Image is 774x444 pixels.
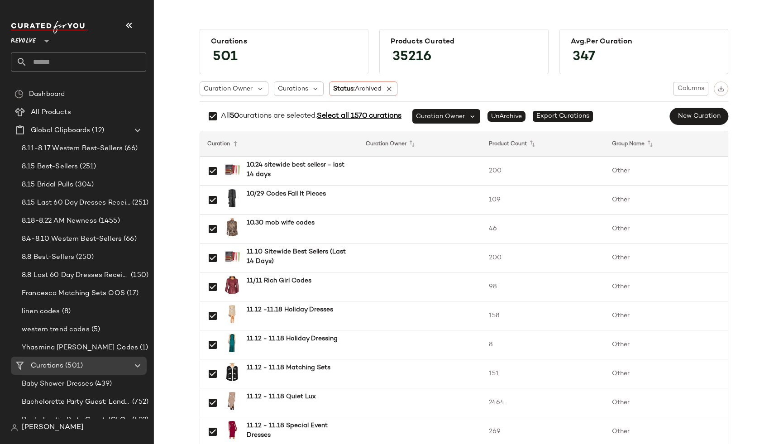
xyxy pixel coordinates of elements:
td: Other [605,243,728,272]
span: Bachelorette Party Guest: [GEOGRAPHIC_DATA] [22,415,130,425]
span: (8) [60,306,71,317]
b: 11.12 - 11.18 Quiet Lux [247,392,316,401]
td: 8 [482,330,605,359]
span: Archived [355,86,382,92]
td: 109 [482,186,605,215]
img: LOVF-WD4279_V1.jpg [223,305,241,323]
span: 8.8 Best-Sellers [22,252,74,263]
img: cfy_white_logo.C9jOOHJF.svg [11,21,88,33]
b: 10/29 Codes Fall It Pieces [247,189,326,199]
span: 347 [564,41,604,73]
span: Francesca Matching Sets OOS [22,288,125,299]
img: svg%3e [14,90,24,99]
span: 8.15 Bridal Pulls [22,180,73,190]
td: 2464 [482,388,605,417]
img: AEXR-WO9_V1.jpg [223,276,241,294]
span: Curations [278,84,308,94]
span: (251) [78,162,96,172]
td: 46 [482,215,605,243]
button: New Curation [670,108,728,125]
span: Export Curations [533,111,593,122]
span: All Products [31,107,71,118]
span: (12) [90,125,104,136]
span: western trend codes [22,325,90,335]
img: LOVF-WS3027_V1.jpg [223,218,241,236]
div: Curations [211,38,357,46]
span: Yhasmina [PERSON_NAME] Codes [22,343,138,353]
td: Other [605,388,728,417]
img: SUMR-WU65_V1.jpg [223,160,241,178]
img: BARD-WD445_V1.jpg [223,421,241,439]
span: (5) [90,325,100,335]
b: 11.12 - 11.18 Special Event Dresses [247,421,348,440]
span: (752) [130,397,148,407]
b: 11.10 Sitewide Best Sellers (Last 14 Days) [247,247,348,266]
td: Other [605,359,728,388]
span: Revolve [11,31,36,47]
span: linen codes [22,306,60,317]
img: ASTR-WD632_V1.jpg [223,392,241,410]
img: svg%3e [11,424,18,431]
span: 8.4-8.10 Western Best-Sellers [22,234,122,244]
th: Curation Owner [358,131,482,157]
span: Curations [31,361,63,371]
span: 50 [230,112,239,120]
b: 11.12 - 11.18 Holiday Dressing [247,334,338,344]
img: svg%3e [718,86,724,92]
span: 8.8 Last 60 Day Dresses Receipts Best-Sellers [22,270,129,281]
div: All curations are selected. [221,111,401,122]
span: (66) [123,143,138,154]
span: (251) [130,198,148,208]
button: Columns [673,82,708,95]
td: Other [605,157,728,186]
span: 501 [204,41,247,73]
img: SUMR-WU65_V1.jpg [223,247,241,265]
td: Other [605,186,728,215]
span: Dashboard [29,89,65,100]
span: (1455) [97,216,120,226]
td: Other [605,330,728,359]
span: (501) [63,361,83,371]
td: Other [605,215,728,243]
span: UnArchive [487,111,526,122]
span: (422) [130,415,148,425]
td: 200 [482,157,605,186]
td: Other [605,272,728,301]
span: 8.18-8.22 AM Newness [22,216,97,226]
th: Curation [200,131,358,157]
b: 11/11 Rich Girl Codes [247,276,311,286]
span: Global Clipboards [31,125,90,136]
span: Baby Shower Dresses [22,379,93,389]
span: 35216 [383,41,440,73]
span: (439) [93,379,112,389]
td: 158 [482,301,605,330]
div: Avg.per Curation [571,38,717,46]
span: 8.11-8.17 Western Best-Sellers [22,143,123,154]
span: Status: [333,84,382,94]
b: 11.12 - 11.18 Matching Sets [247,363,330,372]
td: 98 [482,272,605,301]
span: (150) [129,270,148,281]
span: (250) [74,252,94,263]
span: Bachelorette Party Guest: Landing Page [22,397,130,407]
th: Group Name [605,131,728,157]
th: Product Count [482,131,605,157]
span: 8.15 Last 60 Day Dresses Receipt [22,198,130,208]
span: New Curation [678,113,721,120]
span: (1) [138,343,148,353]
span: (304) [73,180,94,190]
span: Curation Owner [416,112,465,121]
div: Products Curated [391,38,537,46]
span: Select all 1570 curations [317,112,401,120]
td: 151 [482,359,605,388]
img: 4THR-WO3_V1.jpg [223,189,241,207]
img: MALR-WK276_V1.jpg [223,363,241,381]
img: SMAD-WD242_V1.jpg [223,334,241,352]
b: 10.30 mob wife codes [247,218,315,228]
b: 10.24 sitewide best sellesr - last 14 days [247,160,348,179]
span: Columns [677,85,704,92]
b: 11.12 -11.18 Holiday Dresses [247,305,333,315]
span: (17) [125,288,139,299]
span: (66) [122,234,137,244]
td: Other [605,301,728,330]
